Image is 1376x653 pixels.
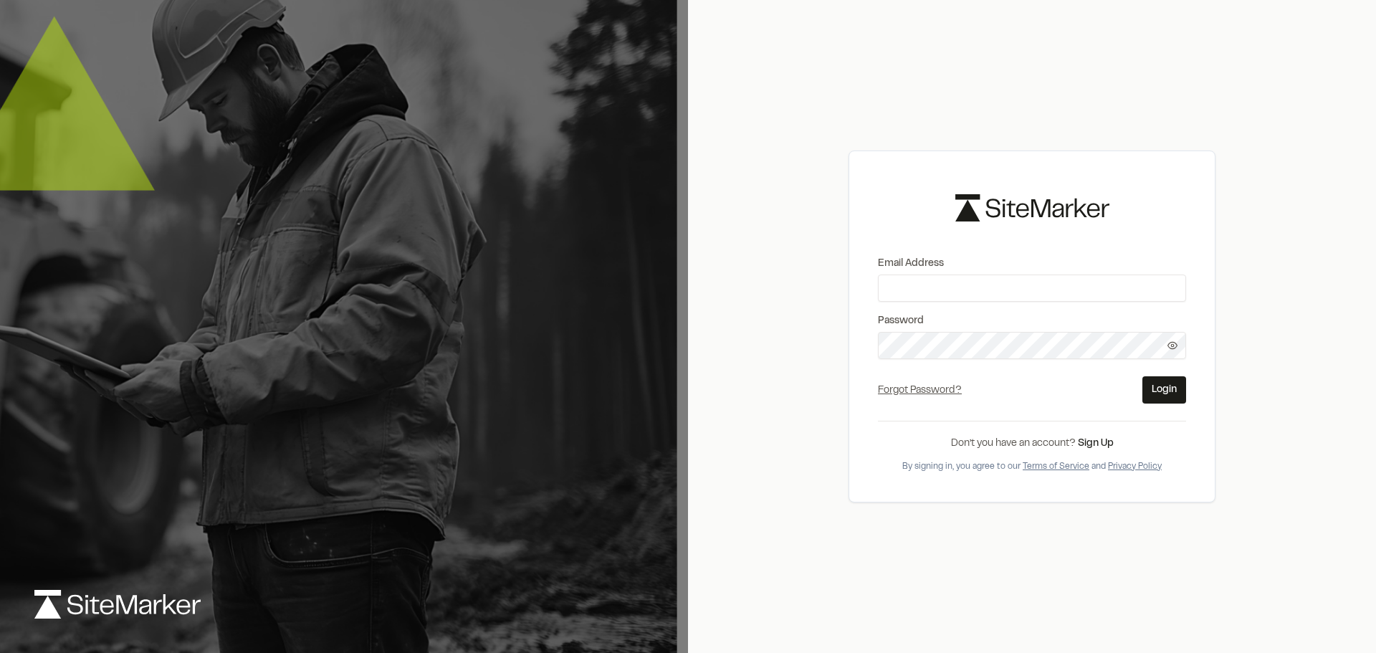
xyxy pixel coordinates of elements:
img: logo-black-rebrand.svg [955,194,1109,221]
button: Terms of Service [1023,460,1089,473]
button: Privacy Policy [1108,460,1162,473]
a: Sign Up [1078,439,1114,448]
label: Password [878,313,1186,329]
div: Don’t you have an account? [878,436,1186,452]
div: By signing in, you agree to our and [878,460,1186,473]
img: logo-white-rebrand.svg [34,590,201,619]
button: Login [1142,376,1186,404]
a: Forgot Password? [878,386,962,395]
label: Email Address [878,256,1186,272]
